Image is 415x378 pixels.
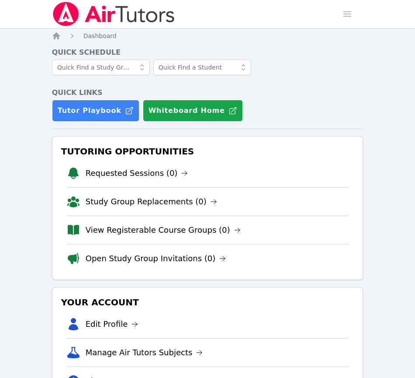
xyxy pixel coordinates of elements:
[52,31,363,40] nav: Breadcrumb
[86,346,203,359] a: Manage Air Tutors Subjects
[83,31,117,40] a: Dashboard
[143,100,243,122] button: Whiteboard Home
[86,318,138,330] a: Edit Profile
[52,87,363,98] h4: Quick Links
[59,294,356,310] h3: Your Account
[59,143,356,159] h3: Tutoring Opportunities
[86,224,241,236] a: View Registerable Course Groups (0)
[86,167,188,179] a: Requested Sessions (0)
[86,196,217,208] a: Study Group Replacements (0)
[52,2,176,26] img: Air Tutors
[52,59,150,75] input: Quick Find a Study Group
[153,59,251,75] input: Quick Find a Student
[86,252,226,265] a: Open Study Group Invitations (0)
[52,47,363,58] h4: Quick Schedule
[52,100,139,122] a: Tutor Playbook
[83,32,117,39] span: Dashboard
